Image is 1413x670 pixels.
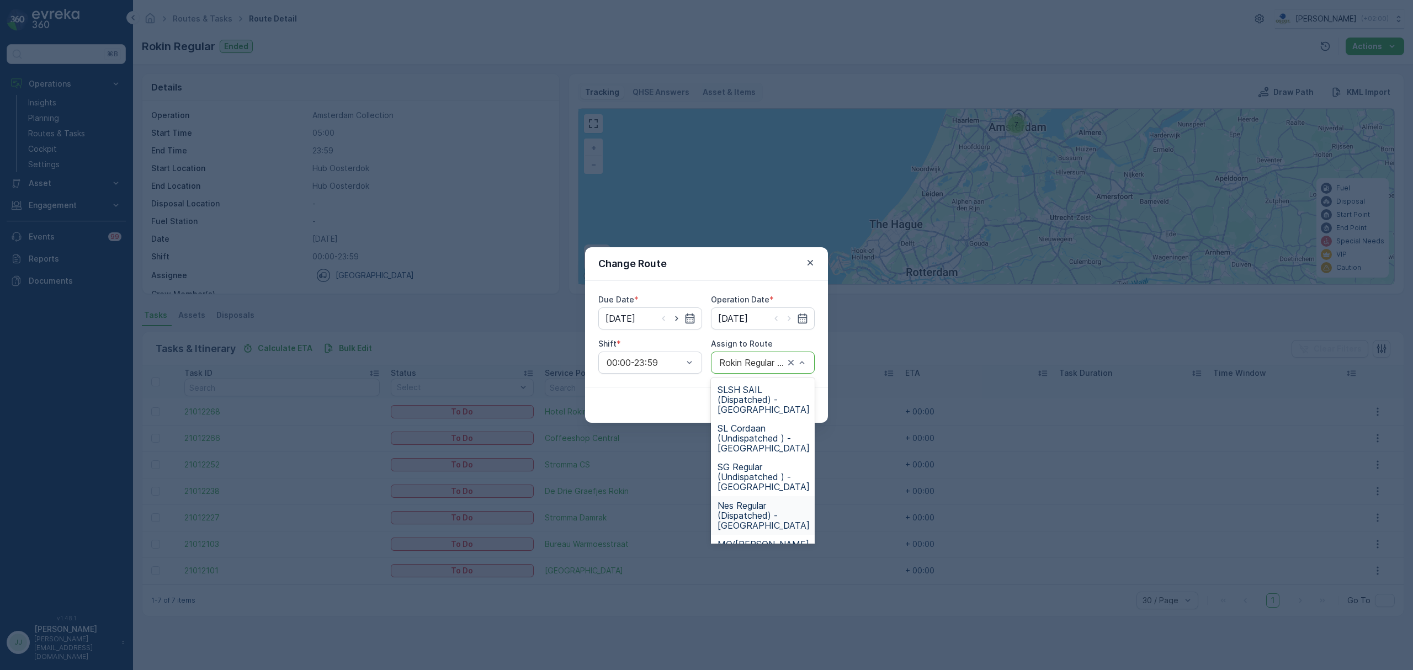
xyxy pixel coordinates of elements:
span: Nes Regular (Dispatched) - [GEOGRAPHIC_DATA] [718,501,810,530]
span: SLSH SAIL (Dispatched) - [GEOGRAPHIC_DATA] [718,385,810,414]
span: SG Regular (Undispatched ) - [GEOGRAPHIC_DATA] [718,462,810,492]
input: dd/mm/yyyy [598,307,702,329]
label: Assign to Route [711,339,773,348]
input: dd/mm/yyyy [711,307,815,329]
label: Due Date [598,295,634,304]
label: Operation Date [711,295,769,304]
span: MQ/[PERSON_NAME] (Undispatched ) - [GEOGRAPHIC_DATA] [718,539,810,569]
span: SL Cordaan (Undispatched ) - [GEOGRAPHIC_DATA] [718,423,810,453]
label: Shift [598,339,617,348]
p: Change Route [598,256,667,272]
